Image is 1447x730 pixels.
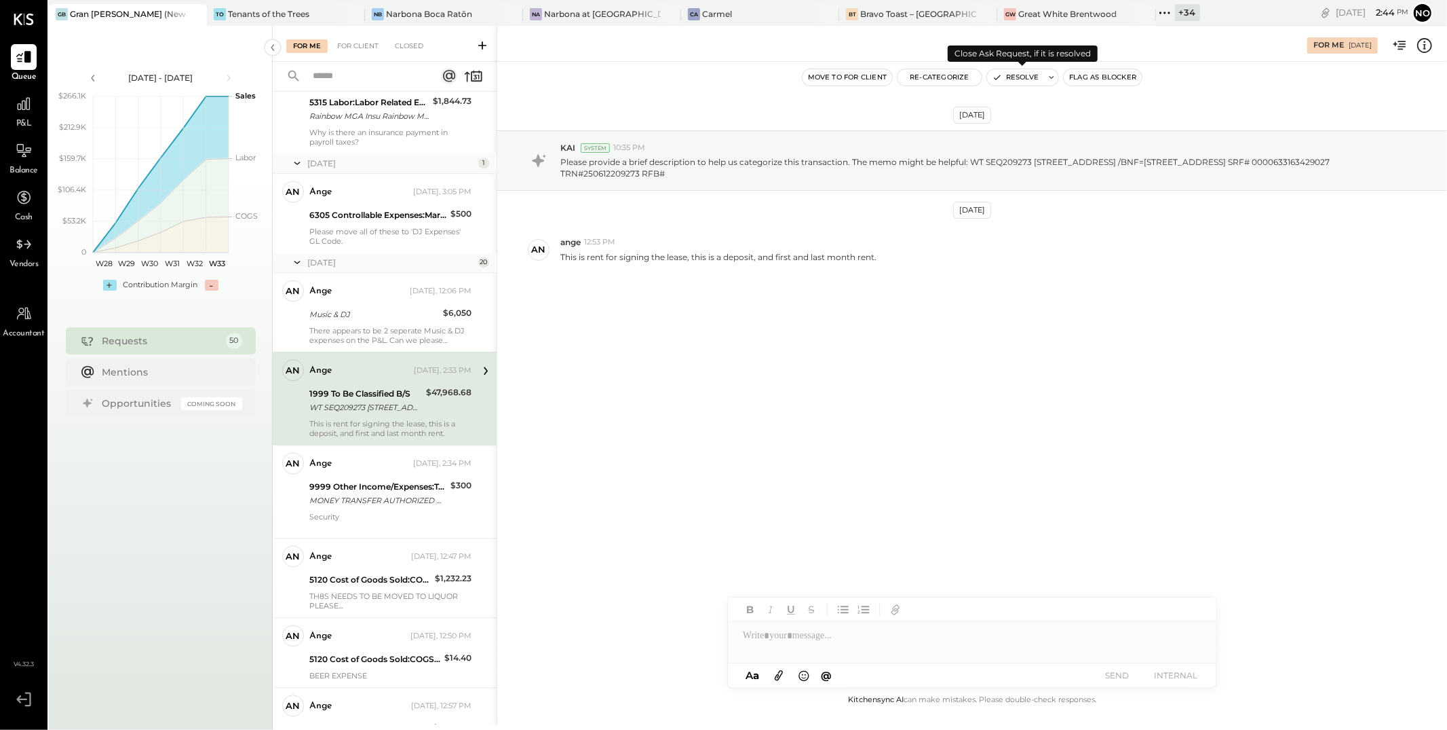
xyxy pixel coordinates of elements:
[953,202,991,219] div: [DATE]
[426,386,471,399] div: $47,968.68
[834,601,852,619] button: Unordered List
[1,91,47,130] a: P&L
[58,185,86,194] text: $106.4K
[59,122,86,132] text: $212.9K
[286,39,328,53] div: For Me
[181,397,242,410] div: Coming Soon
[228,8,309,20] div: Tenants of the Trees
[688,8,700,20] div: Ca
[205,280,218,291] div: -
[103,280,117,291] div: +
[613,143,645,153] span: 10:35 PM
[953,107,991,124] div: [DATE]
[9,165,38,177] span: Balance
[309,629,332,643] div: ange
[478,257,489,268] div: 20
[123,280,198,291] div: Contribution Margin
[309,494,446,507] div: MONEY TRANSFER AUTHORIZED ON 06/12 VENMO *[PERSON_NAME] Visa Direct NY S305164174467144 CARD 5397
[450,207,471,221] div: $500
[9,259,39,271] span: Vendors
[413,187,471,198] div: [DATE], 3:05 PM
[584,237,615,248] span: 12:53 PM
[581,143,610,153] div: System
[702,8,732,20] div: Carmel
[413,458,471,469] div: [DATE], 2:34 PM
[433,94,471,108] div: $1,844.73
[96,259,113,268] text: W28
[307,257,475,268] div: [DATE]
[435,572,471,585] div: $1,232.23
[1412,2,1433,24] button: No
[118,259,135,268] text: W29
[987,69,1044,86] button: Resolve
[1,185,47,224] a: Cash
[309,419,471,438] div: This is rent for signing the lease, this is a deposit, and first and last month rent.
[286,285,301,297] div: an
[286,550,301,563] div: an
[164,259,179,268] text: W31
[309,512,471,531] div: Security
[1,44,47,84] a: Queue
[898,69,982,86] button: Re-Categorize
[817,667,836,684] button: @
[411,701,471,712] div: [DATE], 12:57 PM
[560,236,581,248] span: ange
[309,591,471,610] div: TH8S NEEDS TO BE MOVED TO LIQUOR PLEASE
[560,156,1392,179] p: Please provide a brief description to help us categorize this transaction. The memo might be help...
[855,601,872,619] button: Ordered List
[62,216,86,225] text: $53.2K
[372,8,384,20] div: NB
[309,387,422,401] div: 1999 To Be Classified B/S
[478,158,489,168] div: 1
[414,365,471,376] div: [DATE], 2:33 PM
[309,364,332,378] div: ange
[386,8,472,20] div: Narbona Boca Ratōn
[1149,666,1203,685] button: INTERNAL
[560,142,575,153] span: KAI
[235,91,256,101] text: Sales
[307,158,475,169] div: [DATE]
[286,699,301,712] div: an
[544,8,661,20] div: Narbona at [GEOGRAPHIC_DATA] LLC
[948,45,1098,62] div: Close Ask Request, if it is resolved
[235,153,256,162] text: Labor
[846,8,858,20] div: BT
[15,212,33,224] span: Cash
[214,8,226,20] div: To
[388,39,430,53] div: Closed
[1336,6,1408,19] div: [DATE]
[286,457,301,470] div: an
[309,550,332,564] div: ange
[309,308,439,321] div: Music & DJ
[560,251,876,263] p: This is rent for signing the lease, this is a deposit, and first and last month rent.
[286,185,301,198] div: an
[286,629,301,642] div: an
[309,128,471,147] div: Why is there an insurance payment in payroll taxes?
[81,247,86,257] text: 0
[12,71,37,84] span: Queue
[309,480,446,494] div: 9999 Other Income/Expenses:To Be Classified
[309,109,429,123] div: Rainbow MGA Insu Rainbow MG BUSINESS TO BUSINESS ACH ST-L7O0S9L8M3Q7 GRAN [PERSON_NAME] GROUP LLC
[286,364,301,377] div: an
[226,333,242,349] div: 50
[411,551,471,562] div: [DATE], 12:47 PM
[450,479,471,492] div: $300
[1004,8,1016,20] div: GW
[532,243,546,256] div: an
[309,185,332,199] div: ange
[1090,666,1144,685] button: SEND
[1,232,47,271] a: Vendors
[741,668,763,683] button: Aa
[309,96,429,109] div: 5315 Labor:Labor Related Expenses:Payroll Taxes
[16,118,32,130] span: P&L
[1,138,47,177] a: Balance
[309,227,471,246] div: Please move all of these to 'DJ Expenses' GL Code.
[58,91,86,101] text: $266.1K
[309,326,471,345] div: There appears to be 2 seperate Music & DJ expenses on the P&L. Can we please remove the one under...
[103,72,218,84] div: [DATE] - [DATE]
[235,211,258,221] text: COGS
[3,328,45,340] span: Accountant
[822,669,832,682] span: @
[309,573,431,587] div: 5120 Cost of Goods Sold:COGS, Wine
[70,8,187,20] div: Gran [PERSON_NAME] (New)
